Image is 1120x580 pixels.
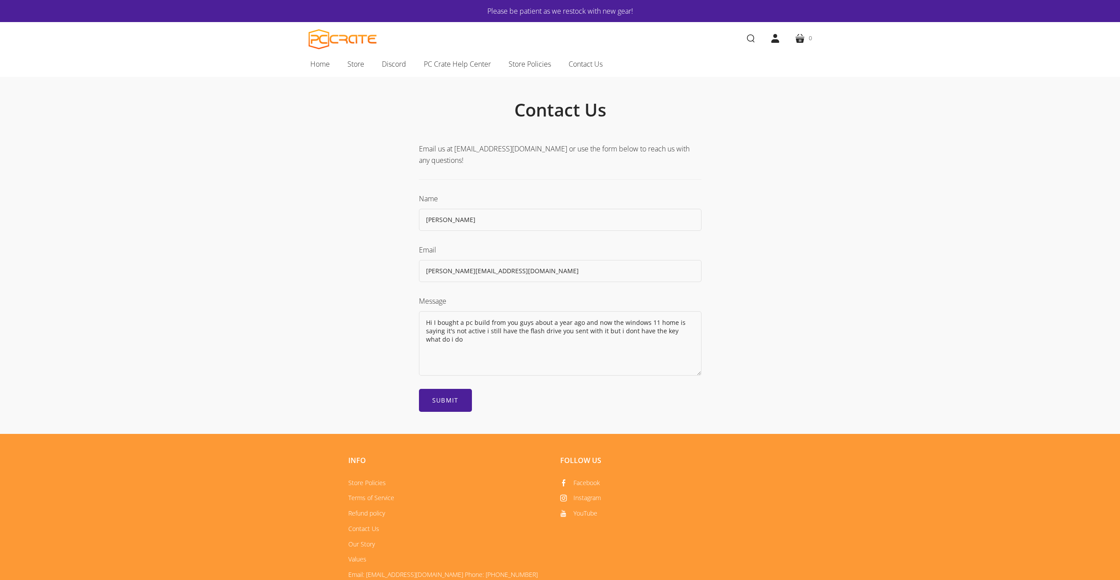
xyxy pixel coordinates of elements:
[382,58,406,70] span: Discord
[348,509,385,517] a: Refund policy
[419,260,701,282] input: your@email.com
[560,478,600,487] a: Facebook
[500,55,560,73] a: Store Policies
[415,55,500,73] a: PC Crate Help Center
[348,456,547,465] h2: Info
[419,209,701,231] input: Your name
[348,524,379,533] a: Contact Us
[419,296,446,306] label: Message
[339,55,373,73] a: Store
[295,55,825,77] nav: Main navigation
[348,555,366,563] a: Values
[560,509,597,517] a: YouTube
[560,55,611,73] a: Contact Us
[569,58,603,70] span: Contact Us
[348,99,772,121] h1: Contact Us
[809,34,812,43] span: 0
[560,456,759,465] h2: Follow Us
[348,493,394,502] a: Terms of Service
[419,389,472,412] input: Submit
[419,245,436,255] label: Email
[419,143,701,166] p: Email us at [EMAIL_ADDRESS][DOMAIN_NAME] or use the form below to reach us with any questions!
[348,570,538,579] a: Email: [EMAIL_ADDRESS][DOMAIN_NAME] Phone: [PHONE_NUMBER]
[348,478,386,487] a: Store Policies
[419,194,438,203] label: Name
[309,29,377,49] a: PC CRATE
[310,58,330,70] span: Home
[302,55,339,73] a: Home
[424,58,491,70] span: PC Crate Help Center
[373,55,415,73] a: Discord
[348,540,375,548] a: Our Story
[560,493,601,502] a: Instagram
[788,26,819,51] a: 0
[509,58,551,70] span: Store Policies
[347,58,364,70] span: Store
[335,5,785,17] a: Please be patient as we restock with new gear!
